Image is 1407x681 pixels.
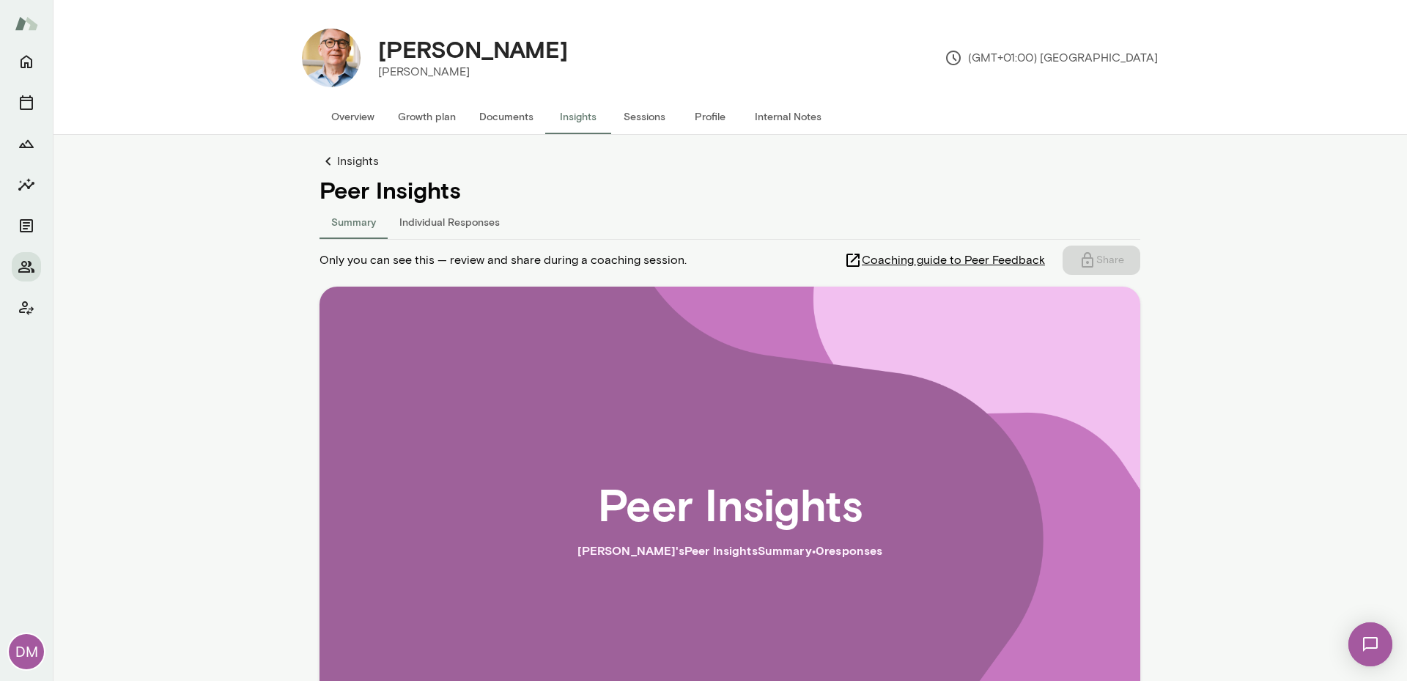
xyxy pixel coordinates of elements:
p: [PERSON_NAME] [378,63,568,81]
button: Profile [677,99,743,134]
button: Documents [12,211,41,240]
span: Coaching guide to Peer Feedback [862,251,1045,269]
button: Overview [320,99,386,134]
img: Mento [15,10,38,37]
span: • 0 response s [812,543,883,557]
p: (GMT+01:00) [GEOGRAPHIC_DATA] [945,49,1158,67]
button: Sessions [12,88,41,117]
button: Insights [545,99,611,134]
a: Insights [320,152,1140,170]
button: Summary [320,204,388,239]
button: Sessions [611,99,677,134]
h4: Peer Insights [320,176,1140,204]
span: Only you can see this — review and share during a coaching session. [320,251,687,269]
button: Growth plan [386,99,468,134]
button: Client app [12,293,41,323]
button: Insights [12,170,41,199]
div: responses-tab [320,204,1140,239]
h2: Peer Insights [598,477,863,530]
button: Documents [468,99,545,134]
button: Home [12,47,41,76]
button: Growth Plan [12,129,41,158]
button: Internal Notes [743,99,833,134]
button: Members [12,252,41,281]
a: Coaching guide to Peer Feedback [844,246,1063,275]
h4: [PERSON_NAME] [378,35,568,63]
button: Individual Responses [388,204,512,239]
div: DM [9,634,44,669]
img: Scott Bowie [302,29,361,87]
span: [PERSON_NAME] 's Peer Insights Summary [577,543,812,557]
